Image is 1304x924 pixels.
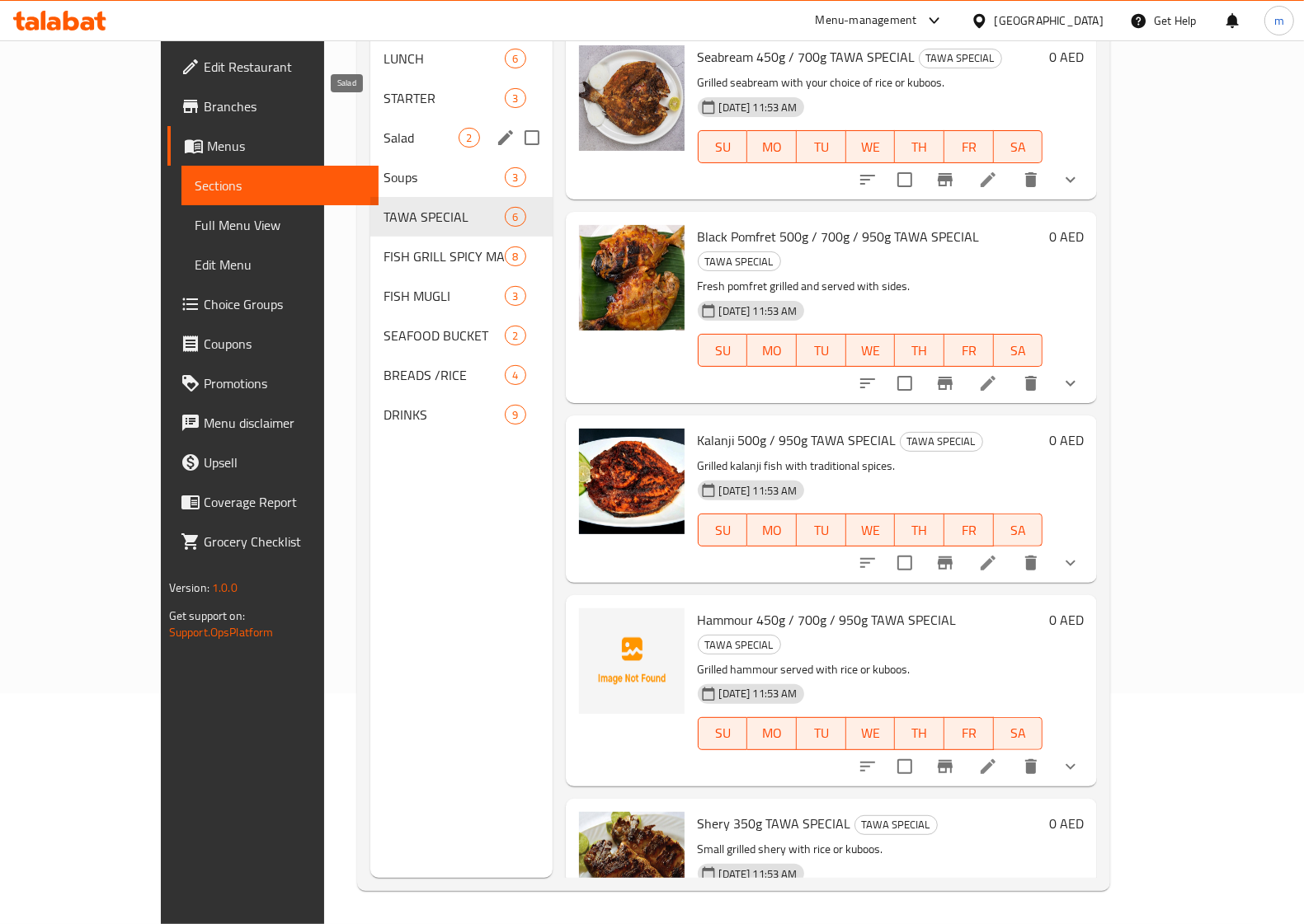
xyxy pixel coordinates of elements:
[459,128,479,148] div: items
[506,288,525,304] span: 3
[181,166,379,205] a: Sections
[846,717,896,750] button: WE
[887,366,922,401] span: Select to update
[384,405,505,424] span: DRINKS
[195,176,365,195] span: Sections
[698,659,1043,680] p: Grilled hammour served with rice or kuboos.
[747,334,797,367] button: MO
[370,118,552,157] div: Salad2edit
[1061,757,1080,776] svg: Show Choices
[816,11,917,30] div: Menu-management
[1061,373,1080,393] svg: Show Choices
[181,245,379,284] a: Edit Menu
[167,87,379,126] a: Branches
[698,514,748,546] button: SU
[167,443,379,482] a: Upsell
[747,717,797,750] button: MO
[167,324,379,364] a: Coupons
[384,49,505,68] div: LUNCH
[853,339,889,363] span: WE
[370,39,552,78] div: LUNCH6
[579,608,685,714] img: Hammour 450g / 700g / 950g TAWA SPECIAL
[207,136,365,156] span: Menus
[493,125,518,150] button: edit
[505,207,525,227] div: items
[384,207,505,227] span: TAWA SPECIAL
[1051,747,1090,786] button: show more
[754,339,790,363] span: MO
[698,45,916,69] span: Seabream 450g / 700g TAWA SPECIAL
[384,88,505,108] span: STARTER
[1274,12,1284,30] span: m
[384,326,505,345] span: SEAFOOD BUCKET
[803,339,840,363] span: TU
[204,294,365,314] span: Choice Groups
[803,518,840,542] span: TU
[951,721,987,745] span: FR
[951,135,987,159] span: FR
[1000,518,1037,542] span: SA
[895,717,944,750] button: TH
[506,328,525,344] span: 2
[901,432,982,451] span: TAWA SPECIAL
[919,49,1002,68] div: TAWA SPECIAL
[506,91,525,106] span: 3
[994,717,1043,750] button: SA
[887,162,922,197] span: Select to update
[699,636,780,654] span: TAWA SPECIAL
[1011,364,1051,403] button: delete
[698,276,1043,297] p: Fresh pomfret grilled and served with sides.
[1061,170,1080,190] svg: Show Choices
[797,514,846,546] button: TU
[925,160,965,199] button: Branch-specific-item
[1049,812,1084,835] h6: 0 AED
[506,209,525,225] span: 6
[505,88,525,108] div: items
[204,96,365,116] span: Branches
[698,635,781,654] div: TAWA SPECIAL
[902,518,938,542] span: TH
[902,135,938,159] span: TH
[195,255,365,274] span: Edit Menu
[506,407,525,423] span: 9
[698,456,1043,476] p: Grilled kalanji fish with traditional spices.
[705,339,741,363] span: SU
[204,373,365,393] span: Promotions
[698,130,748,163] button: SU
[698,811,851,836] span: Shery 350g TAWA SPECIAL
[698,428,897,453] span: Kalanji 500g / 950g TAWA SPECIAL
[167,284,379,324] a: Choice Groups
[698,717,748,750] button: SU
[698,607,957,632] span: Hammour 450g / 700g / 950g TAWA SPECIAL
[995,12,1104,30] div: [GEOGRAPHIC_DATA]
[854,815,938,835] div: TAWA SPECIAL
[944,717,994,750] button: FR
[167,403,379,443] a: Menu disclaimer
[169,605,245,626] span: Get support on:
[579,429,685,534] img: Kalanji 500g / 950g TAWA SPECIAL
[384,246,505,266] span: FISH GRILL SPICY MASALA
[505,246,525,266] div: items
[698,251,781,271] div: TAWA SPECIAL
[212,577,238,598] span: 1.0.0
[925,747,965,786] button: Branch-specific-item
[944,514,994,546] button: FR
[1049,225,1084,248] h6: 0 AED
[384,365,505,385] span: BREADS /RICE
[370,78,552,118] div: STARTER3
[699,252,780,271] span: TAWA SPECIAL
[978,553,998,573] a: Edit menu item
[1000,135,1037,159] span: SA
[579,45,685,151] img: Seabream 450g / 700g TAWA SPECIAL
[978,373,998,393] a: Edit menu item
[713,100,804,115] span: [DATE] 11:53 AM
[1049,45,1084,68] h6: 0 AED
[384,167,505,187] span: Soups
[846,334,896,367] button: WE
[204,57,365,77] span: Edit Restaurant
[803,135,840,159] span: TU
[951,339,987,363] span: FR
